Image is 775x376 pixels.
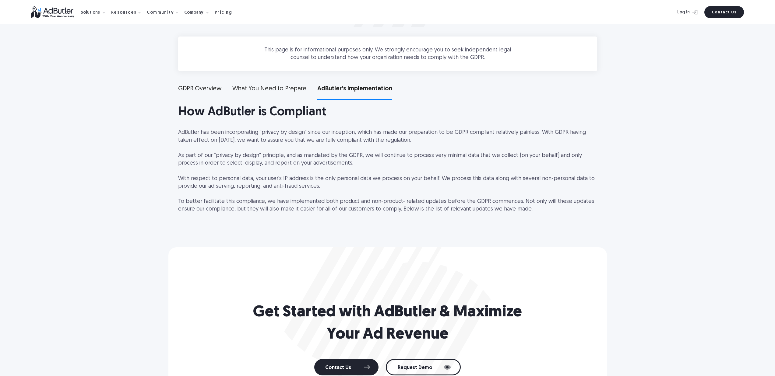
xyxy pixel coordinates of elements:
h2: How AdButler is Compliant [178,104,597,121]
div: Community [147,3,183,22]
div: Resources [111,3,146,22]
a: Request Demo [386,359,461,375]
h2: Get Started with AdButler & Maximize Your Ad Revenue [251,301,525,346]
div: Solutions [81,11,100,15]
p: AdButler has been incorporating “privacy by design” since our inception, which has made our prepa... [178,129,597,213]
div: AdButler's Implementation [317,85,392,93]
div: Company [184,3,213,22]
div: Pricing [215,11,232,15]
a: Pricing [215,9,237,15]
p: This page is for informational purposes only. We strongly encourage you to seek independent legal... [264,46,511,61]
div: Resources [111,11,137,15]
div: Company [184,11,203,15]
a: Contact Us [704,6,744,18]
div: Solutions [81,3,110,22]
a: Log In [661,6,701,18]
a: Contact Us [314,359,379,375]
div: GDPR Overview [178,85,221,93]
div: Community [147,11,174,15]
div: What You Need to Prepare [232,85,306,93]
